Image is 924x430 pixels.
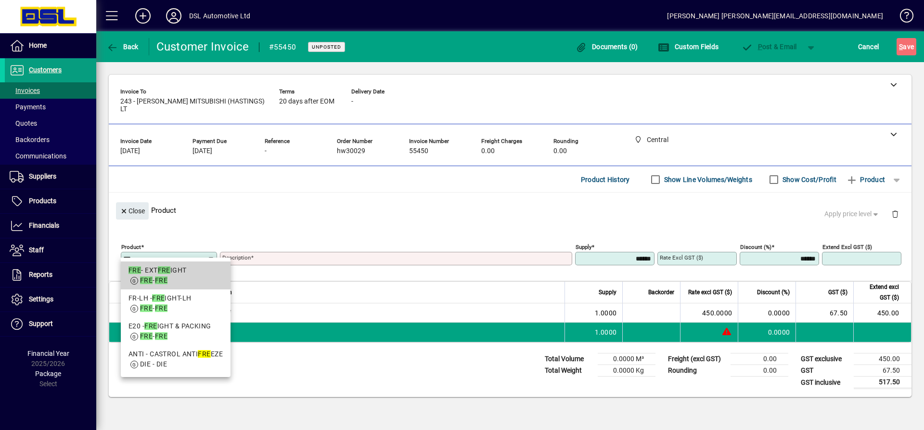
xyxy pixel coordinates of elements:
mat-label: Discount (%) [740,244,771,250]
div: ANTI - CASTROL ANTI EZE [128,349,223,359]
a: Settings [5,287,96,312]
span: - [351,98,353,105]
label: Show Line Volumes/Weights [662,175,752,184]
a: Quotes [5,115,96,131]
span: - [265,147,267,155]
a: Invoices [5,82,96,99]
em: FRE [198,350,210,358]
span: Staff [29,246,44,254]
span: 0.00 [553,147,567,155]
div: DSL Automotive Ltd [189,8,250,24]
button: Delete [884,202,907,225]
mat-label: Extend excl GST ($) [822,244,872,250]
td: 0.00 [731,353,788,365]
span: Extend excl GST ($) [860,282,899,303]
span: 55450 [409,147,428,155]
mat-option: ANTI - CASTROL ANTIFREEZE [121,345,231,373]
a: Financials [5,214,96,238]
mat-label: Product [121,244,141,250]
button: Back [104,38,141,55]
td: 0.00 [731,365,788,377]
em: FRE [158,266,170,274]
span: Financials [29,222,59,229]
span: Backorders [10,136,50,143]
td: Total Volume [540,353,598,365]
button: Apply price level [821,206,884,223]
span: Support [29,320,53,327]
span: - [140,276,167,284]
td: Total Weight [540,365,598,377]
span: Backorder [648,287,674,298]
td: 0.0000 M³ [598,353,655,365]
span: Customers [29,66,62,74]
span: [DATE] [120,147,140,155]
td: 0.0000 Kg [598,365,655,377]
em: FRE [140,304,153,312]
span: - [140,304,167,312]
span: Products [29,197,56,205]
td: Rounding [663,365,731,377]
em: FRE [140,332,153,340]
span: Quotes [10,119,37,127]
em: FRE [155,332,167,340]
span: Settings [29,295,53,303]
a: Backorders [5,131,96,148]
span: Cancel [858,39,879,54]
span: ave [899,39,914,54]
em: FRE [155,276,167,284]
span: Reports [29,271,52,278]
span: Discount (%) [757,287,790,298]
td: GST inclusive [796,377,854,389]
td: GST exclusive [796,353,854,365]
mat-label: Description [222,254,251,261]
span: - [140,332,167,340]
span: Communications [10,152,66,160]
td: Freight (excl GST) [663,353,731,365]
td: 450.00 [854,353,911,365]
div: #55450 [269,39,296,55]
div: 450.0000 [686,308,732,318]
span: Documents (0) [576,43,638,51]
mat-label: Supply [576,244,591,250]
button: Close [116,202,149,220]
a: Home [5,34,96,58]
td: 67.50 [796,303,853,323]
div: FR-LH - IGHT-LH [128,293,223,303]
button: Cancel [856,38,882,55]
button: Product History [577,171,634,188]
em: FRE [144,322,157,330]
app-page-header-button: Close [114,206,151,215]
span: P [758,43,762,51]
span: Apply price level [824,209,880,219]
span: Package [35,370,61,378]
span: Invoices [10,87,40,94]
span: Financial Year [27,350,69,357]
label: Show Cost/Profit [781,175,836,184]
span: GST ($) [828,287,847,298]
td: 450.00 [853,303,911,323]
span: Back [106,43,139,51]
em: FRE [140,276,153,284]
em: FRE [128,266,141,274]
button: Documents (0) [573,38,641,55]
span: ost & Email [741,43,797,51]
app-page-header-button: Back [96,38,149,55]
span: Product History [581,172,630,187]
app-page-header-button: Delete [884,209,907,218]
td: 0.0000 [738,323,796,342]
span: Custom Fields [658,43,719,51]
span: Home [29,41,47,49]
span: 1.0000 [595,327,617,337]
span: Payments [10,103,46,111]
span: [DATE] [192,147,212,155]
mat-option: FRE - EXT FREIGHT [121,261,231,289]
span: hw30029 [337,147,365,155]
td: 517.50 [854,377,911,389]
em: FRE [152,294,165,302]
a: Support [5,312,96,336]
mat-option: E20 - FREIGHT & PACKING [121,317,231,345]
a: Payments [5,99,96,115]
button: Post & Email [736,38,802,55]
a: Communications [5,148,96,164]
button: Profile [158,7,189,25]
